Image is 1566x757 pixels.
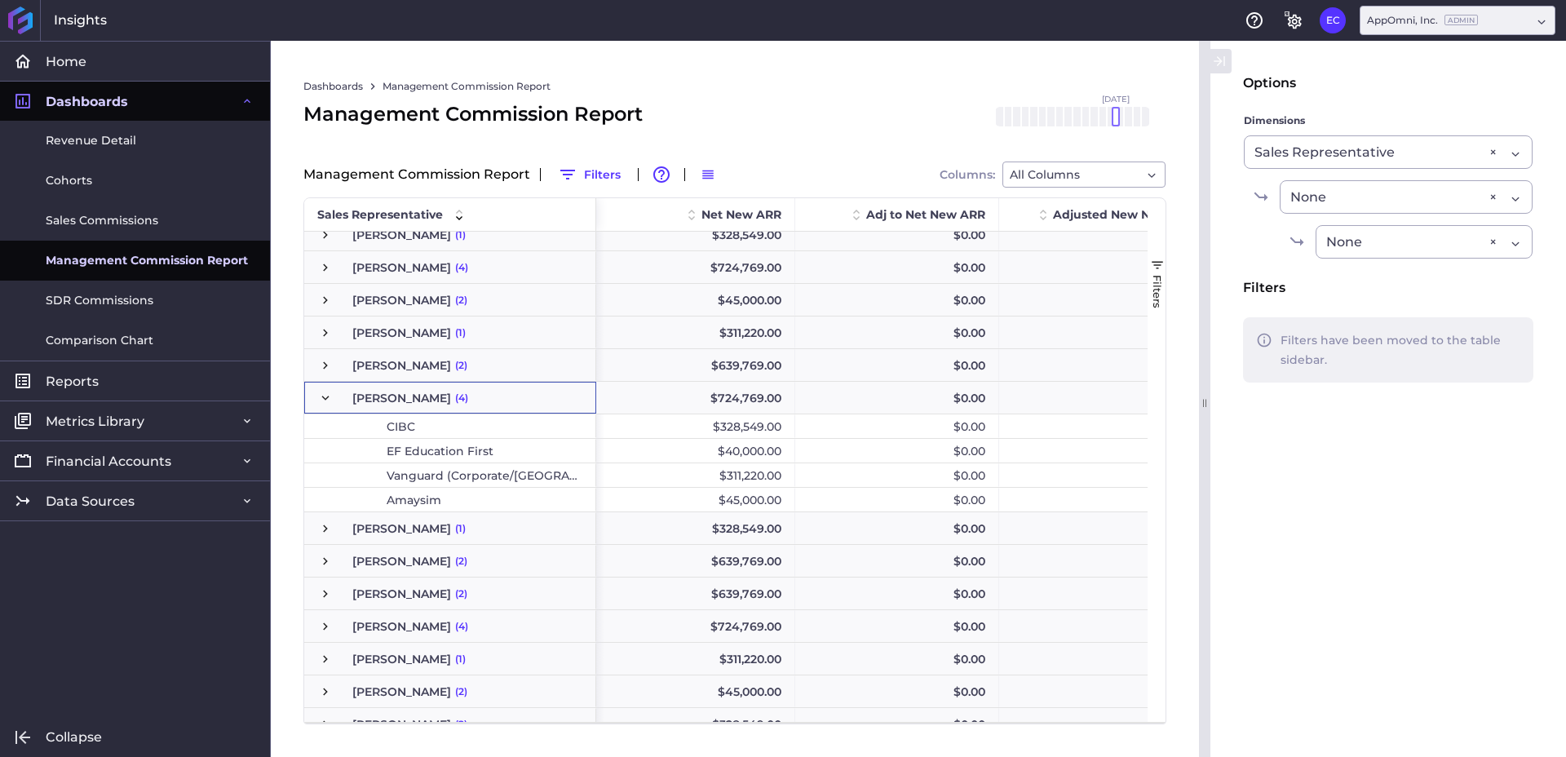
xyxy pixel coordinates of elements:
div: $0.00 [999,219,1203,250]
div: $0.00 [999,675,1203,707]
span: None [1290,188,1326,207]
span: Sales Representative [1254,143,1395,162]
span: (4) [455,611,468,642]
span: Dashboards [46,93,128,110]
div: $0.00 [999,382,1203,414]
span: [PERSON_NAME] [352,546,451,577]
div: Dropdown select [1316,225,1533,259]
span: Columns: [940,169,995,180]
div: Press SPACE to select this row. [304,463,596,488]
span: Adjusted New Net ARR [1053,207,1189,222]
span: [PERSON_NAME] [352,513,451,544]
div: × [1489,142,1497,162]
div: $0.00 [795,463,999,487]
span: Home [46,53,86,70]
div: $724,769.00 [591,382,795,414]
div: × [1489,232,1497,252]
div: Dropdown select [1002,162,1166,188]
div: Dropdown select [1280,180,1533,214]
div: $0.00 [795,643,999,675]
div: Press SPACE to select this row. [304,512,596,545]
span: [PERSON_NAME] [352,285,451,316]
div: $0.00 [795,317,999,348]
div: $328,549.00 [591,708,795,740]
div: Press SPACE to select this row. [304,545,596,578]
span: [PERSON_NAME] [352,317,451,348]
div: $724,769.00 [591,251,795,283]
span: Data Sources [46,493,135,510]
div: $0.00 [999,488,1203,511]
span: Dimensions [1244,113,1305,129]
div: Press SPACE to select this row. [304,439,596,463]
div: $0.00 [999,439,1203,463]
div: $0.00 [999,643,1203,675]
span: CIBC [387,415,415,438]
span: Sales Commissions [46,212,158,229]
span: (1) [455,219,466,250]
div: Options [1243,73,1296,93]
div: $724,769.00 [591,610,795,642]
div: $0.00 [795,219,999,250]
div: $0.00 [795,578,999,609]
span: [PERSON_NAME] [352,676,451,707]
a: Dashboards [303,79,363,94]
button: General Settings [1281,7,1307,33]
span: Net New ARR [701,207,781,222]
div: AppOmni, Inc. [1367,13,1478,28]
div: Filters [1243,278,1533,298]
span: [PERSON_NAME] [352,709,451,740]
div: Press SPACE to select this row. [304,251,596,284]
span: (4) [455,383,468,414]
div: Press SPACE to select this row. [304,219,596,251]
div: $0.00 [999,284,1203,316]
div: $0.00 [795,251,999,283]
div: $0.00 [795,488,999,511]
div: $328,549.00 [591,414,795,438]
div: Press SPACE to select this row. [304,488,596,512]
div: $40,000.00 [591,439,795,463]
span: [PERSON_NAME] [352,644,451,675]
div: $311,220.00 [591,643,795,675]
div: Press SPACE to select this row. [304,610,596,643]
div: Press SPACE to select this row. [304,675,596,708]
span: (1) [455,644,466,675]
div: $0.00 [795,610,999,642]
span: Vanguard (Corporate/[GEOGRAPHIC_DATA]) [387,464,578,487]
button: Filters [551,162,628,188]
span: [PERSON_NAME] [352,578,451,609]
button: User Menu [1320,7,1346,33]
div: $311,220.00 [591,463,795,487]
div: $0.00 [795,708,999,740]
div: Press SPACE to select this row. [304,578,596,610]
a: Management Commission Report [383,79,551,94]
div: $0.00 [795,439,999,463]
div: $0.00 [999,414,1203,438]
span: (1) [455,317,466,348]
span: SDR Commissions [46,292,153,309]
div: Filters have been moved to the table sidebar. [1243,317,1533,383]
div: $328,549.00 [591,219,795,250]
span: (2) [455,578,467,609]
div: $0.00 [999,578,1203,609]
div: $0.00 [999,251,1203,283]
div: $639,769.00 [591,545,795,577]
span: Management Commission Report [46,252,248,269]
div: $0.00 [795,349,999,381]
div: $0.00 [999,317,1203,348]
div: Press SPACE to select this row. [304,382,596,414]
span: (2) [455,546,467,577]
div: $0.00 [999,545,1203,577]
span: Reports [46,373,99,390]
span: (2) [455,676,467,707]
span: (2) [455,350,467,381]
span: Adj to Net New ARR [866,207,985,222]
span: [PERSON_NAME] [352,252,451,283]
button: Help [1241,7,1267,33]
span: (2) [455,709,467,740]
span: (2) [455,285,467,316]
div: $639,769.00 [591,349,795,381]
span: Filters [1151,275,1164,308]
span: Collapse [46,728,102,746]
div: $328,549.00 [591,512,795,544]
div: $0.00 [795,545,999,577]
